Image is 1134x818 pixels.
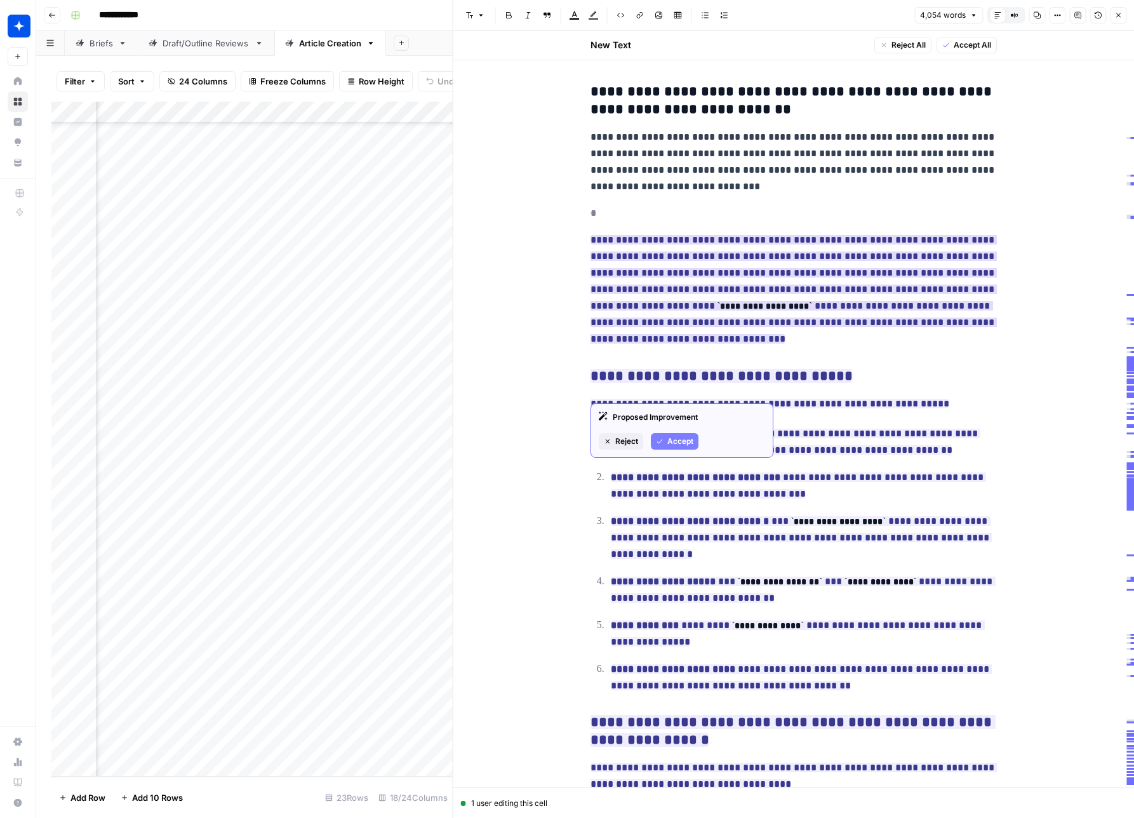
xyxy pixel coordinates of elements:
button: Freeze Columns [241,71,334,91]
span: Reject [615,436,638,447]
button: Reject [599,433,643,450]
button: 24 Columns [159,71,236,91]
button: Sort [110,71,154,91]
a: Your Data [8,152,28,173]
a: Browse [8,91,28,112]
span: Add 10 Rows [132,791,183,804]
button: Filter [57,71,105,91]
span: Reject All [891,39,926,51]
div: Draft/Outline Reviews [163,37,250,50]
button: Row Height [339,71,413,91]
span: Freeze Columns [260,75,326,88]
div: 18/24 Columns [373,788,453,808]
div: Article Creation [299,37,361,50]
button: Undo [418,71,467,91]
a: Draft/Outline Reviews [138,30,274,56]
span: 24 Columns [179,75,227,88]
img: Wiz Logo [8,15,30,37]
a: Article Creation [274,30,386,56]
h2: New Text [590,39,631,51]
span: Sort [118,75,135,88]
button: Help + Support [8,793,28,813]
span: Accept [667,436,693,447]
span: Row Height [359,75,404,88]
a: Learning Hub [8,772,28,793]
span: Filter [65,75,85,88]
span: Undo [437,75,459,88]
a: Settings [8,732,28,752]
a: Briefs [65,30,138,56]
button: 4,054 words [914,7,983,23]
div: Briefs [90,37,113,50]
button: Accept [651,433,698,450]
div: Proposed Improvement [599,412,765,423]
a: Opportunities [8,132,28,152]
button: Add Row [51,788,113,808]
button: Accept All [937,37,997,53]
a: Usage [8,752,28,772]
span: Accept All [954,39,991,51]
a: Home [8,71,28,91]
button: Reject All [874,37,931,53]
div: 23 Rows [320,788,373,808]
span: Add Row [70,791,105,804]
button: Workspace: Wiz [8,10,28,42]
button: Add 10 Rows [113,788,190,808]
a: Insights [8,112,28,132]
div: 1 user editing this cell [461,798,1127,809]
span: 4,054 words [920,10,966,21]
